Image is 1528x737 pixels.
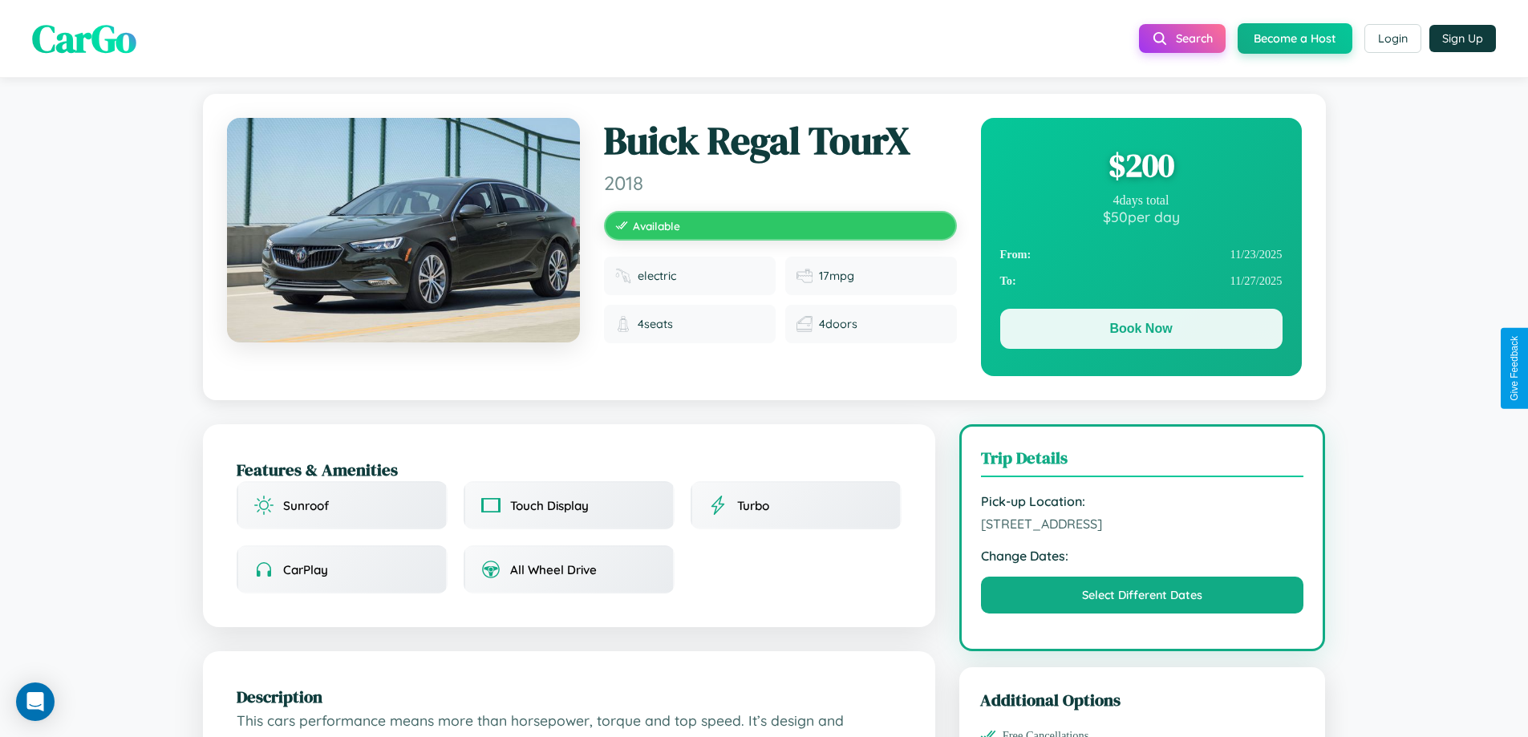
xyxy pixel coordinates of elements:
[796,268,813,284] img: Fuel efficiency
[1000,193,1283,208] div: 4 days total
[819,269,854,283] span: 17 mpg
[1000,208,1283,225] div: $ 50 per day
[819,317,857,331] span: 4 doors
[1509,336,1520,401] div: Give Feedback
[283,562,328,577] span: CarPlay
[237,685,902,708] h2: Description
[1000,248,1032,261] strong: From:
[1000,274,1016,288] strong: To:
[32,12,136,65] span: CarGo
[1176,31,1213,46] span: Search
[16,682,55,721] div: Open Intercom Messenger
[1000,241,1283,268] div: 11 / 23 / 2025
[604,118,957,164] h1: Buick Regal TourX
[1429,25,1496,52] button: Sign Up
[510,498,589,513] span: Touch Display
[796,316,813,332] img: Doors
[1139,24,1226,53] button: Search
[604,171,957,195] span: 2018
[1238,23,1352,54] button: Become a Host
[510,562,597,577] span: All Wheel Drive
[981,446,1304,477] h3: Trip Details
[1000,144,1283,187] div: $ 200
[1000,268,1283,294] div: 11 / 27 / 2025
[980,688,1305,711] h3: Additional Options
[981,577,1304,613] button: Select Different Dates
[638,269,676,283] span: electric
[638,317,673,331] span: 4 seats
[737,498,769,513] span: Turbo
[1364,24,1421,53] button: Login
[615,268,631,284] img: Fuel type
[283,498,329,513] span: Sunroof
[633,219,680,233] span: Available
[237,458,902,481] h2: Features & Amenities
[227,118,580,342] img: Buick Regal TourX 2018
[981,516,1304,532] span: [STREET_ADDRESS]
[615,316,631,332] img: Seats
[1000,309,1283,349] button: Book Now
[981,493,1304,509] strong: Pick-up Location:
[981,548,1304,564] strong: Change Dates:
